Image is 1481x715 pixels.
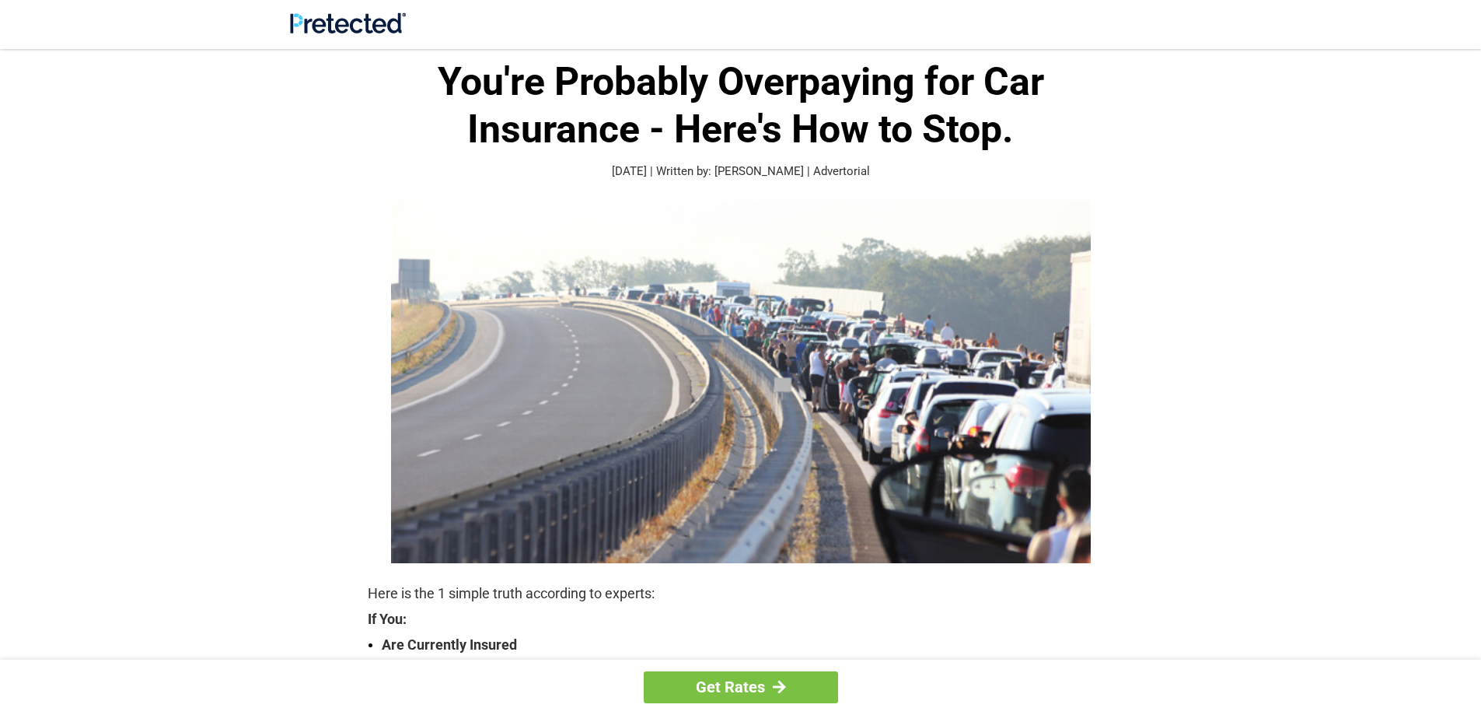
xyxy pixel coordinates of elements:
img: Site Logo [290,12,406,33]
h1: You're Probably Overpaying for Car Insurance - Here's How to Stop. [368,58,1114,153]
p: Here is the 1 simple truth according to experts: [368,583,1114,605]
a: Site Logo [290,22,406,37]
strong: Are Currently Insured [382,634,1114,656]
a: Get Rates [644,671,838,703]
strong: If You: [368,612,1114,626]
p: [DATE] | Written by: [PERSON_NAME] | Advertorial [368,163,1114,181]
strong: Are Over The Age Of [DEMOGRAPHIC_DATA] [382,656,1114,678]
